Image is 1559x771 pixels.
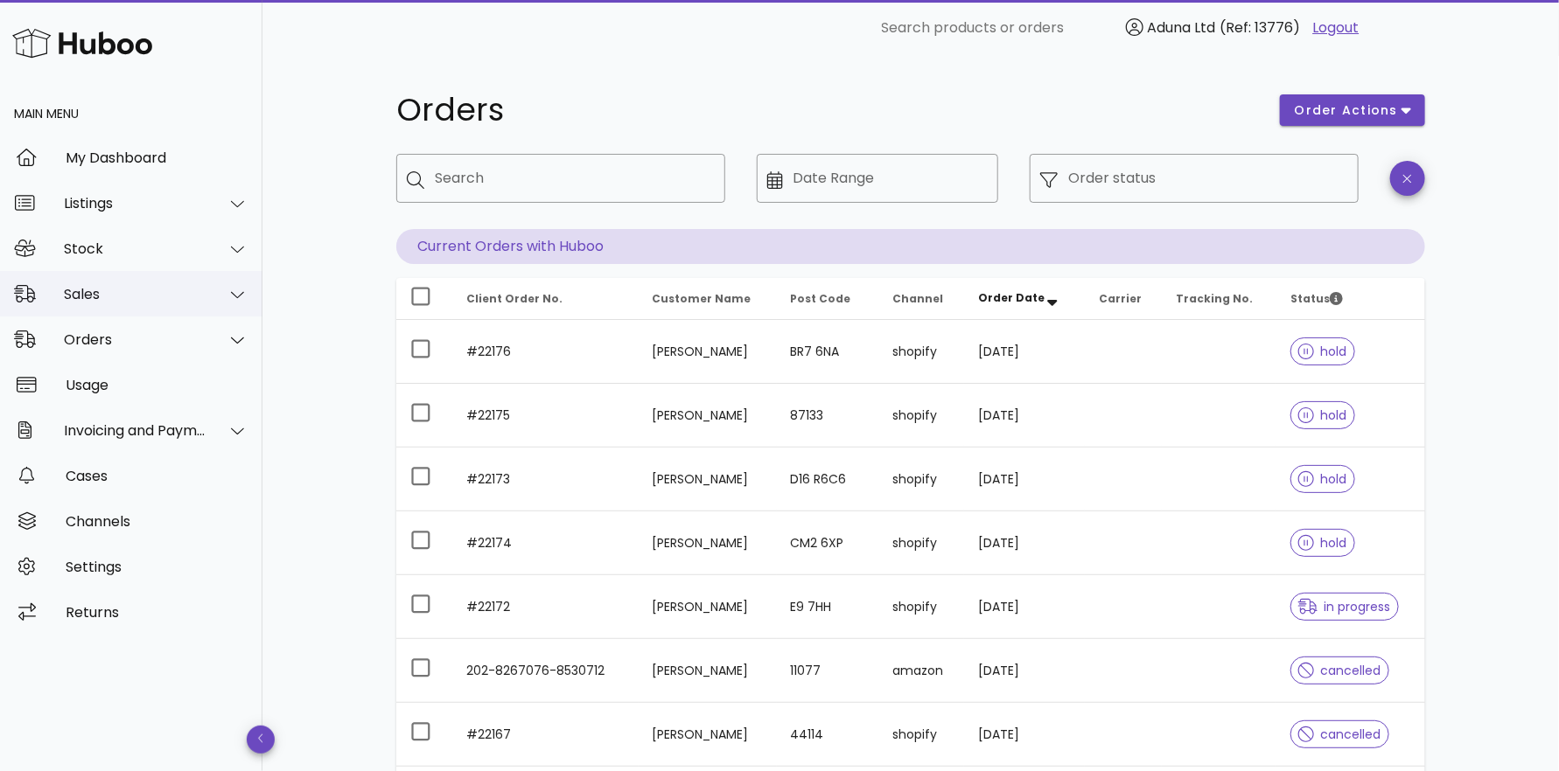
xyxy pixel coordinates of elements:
div: My Dashboard [66,149,248,166]
span: order actions [1294,101,1399,120]
span: Client Order No. [466,291,563,306]
td: #22173 [452,448,639,511]
span: Order Date [978,290,1045,305]
th: Client Order No. [452,278,639,320]
td: 202-8267076-8530712 [452,639,639,703]
span: Carrier [1099,291,1142,306]
div: Invoicing and Payments [64,422,206,439]
td: [DATE] [964,320,1084,384]
span: Customer Name [653,291,752,306]
td: shopify [878,575,964,639]
td: shopify [878,703,964,767]
span: Aduna Ltd [1148,17,1216,38]
div: Usage [66,377,248,393]
div: Stock [64,240,206,257]
td: 11077 [777,639,879,703]
td: CM2 6XP [777,511,879,575]
td: [DATE] [964,384,1084,448]
span: in progress [1298,601,1391,613]
div: Cases [66,468,248,484]
td: [DATE] [964,511,1084,575]
td: [DATE] [964,639,1084,703]
span: cancelled [1298,664,1381,677]
td: [DATE] [964,703,1084,767]
h1: Orders [396,94,1259,126]
a: Logout [1313,17,1360,38]
span: Post Code [791,291,851,306]
button: order actions [1280,94,1425,126]
td: 44114 [777,703,879,767]
td: E9 7HH [777,575,879,639]
span: Status [1290,291,1343,306]
span: hold [1298,409,1347,421]
th: Channel [878,278,964,320]
td: #22172 [452,575,639,639]
td: [DATE] [964,448,1084,511]
div: Settings [66,559,248,575]
td: 87133 [777,384,879,448]
td: shopify [878,384,964,448]
td: [PERSON_NAME] [639,639,777,703]
td: shopify [878,320,964,384]
th: Tracking No. [1162,278,1276,320]
th: Status [1276,278,1425,320]
th: Customer Name [639,278,777,320]
span: (Ref: 13776) [1220,17,1301,38]
td: #22175 [452,384,639,448]
td: shopify [878,511,964,575]
td: #22167 [452,703,639,767]
td: [PERSON_NAME] [639,384,777,448]
td: #22174 [452,511,639,575]
th: Order Date: Sorted descending. Activate to remove sorting. [964,278,1084,320]
span: hold [1298,537,1347,549]
td: [PERSON_NAME] [639,511,777,575]
td: [PERSON_NAME] [639,320,777,384]
p: Current Orders with Huboo [396,229,1425,264]
div: Sales [64,286,206,302]
div: Channels [66,513,248,530]
span: cancelled [1298,728,1381,740]
th: Post Code [777,278,879,320]
div: Orders [64,331,206,348]
td: shopify [878,448,964,511]
div: Returns [66,604,248,621]
td: [PERSON_NAME] [639,703,777,767]
span: Tracking No. [1176,291,1253,306]
td: BR7 6NA [777,320,879,384]
div: Listings [64,195,206,212]
td: [PERSON_NAME] [639,575,777,639]
td: #22176 [452,320,639,384]
td: D16 R6C6 [777,448,879,511]
td: [DATE] [964,575,1084,639]
td: [PERSON_NAME] [639,448,777,511]
img: Huboo Logo [12,24,152,62]
span: hold [1298,345,1347,358]
span: hold [1298,473,1347,485]
td: amazon [878,639,964,703]
span: Channel [892,291,943,306]
th: Carrier [1085,278,1162,320]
